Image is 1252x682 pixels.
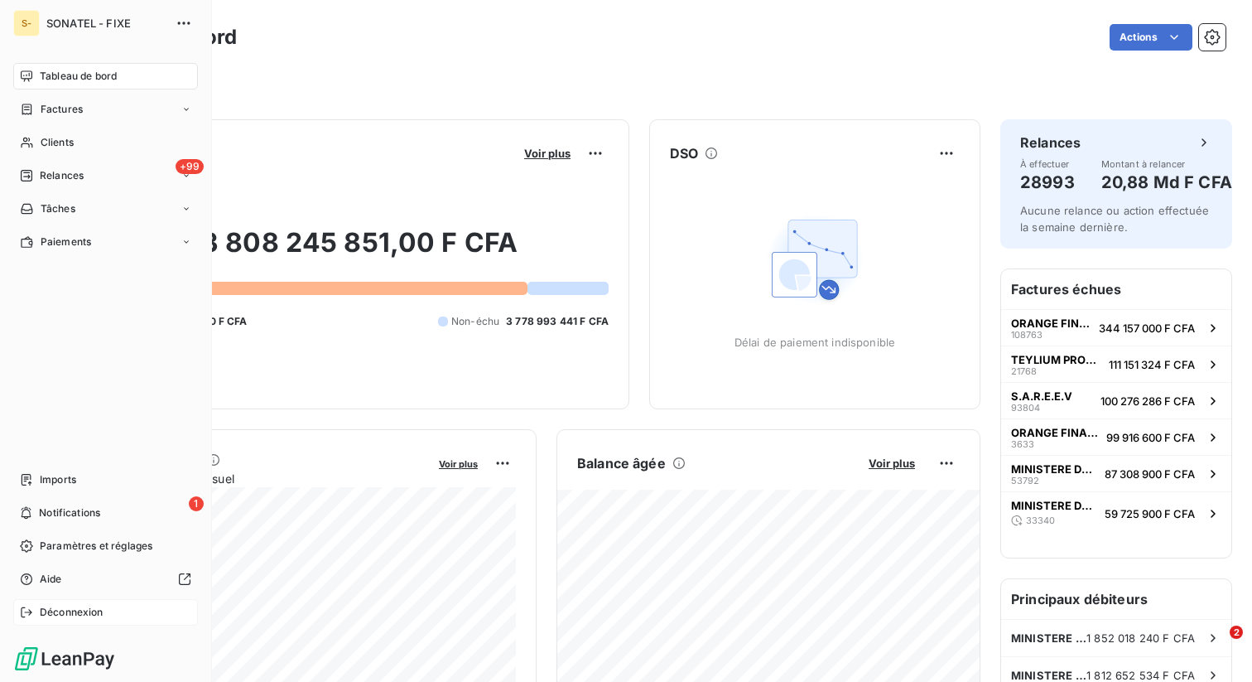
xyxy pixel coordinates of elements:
span: Délai de paiement indisponible [734,336,896,349]
button: MINISTERE DES FINANCES ET DU3334059 725 900 F CFA [1001,491,1231,534]
span: +99 [176,159,204,174]
img: Empty state [762,206,868,312]
img: Logo LeanPay [13,646,116,672]
span: À effectuer [1020,159,1075,169]
span: 53792 [1011,476,1039,486]
div: S- [13,10,40,36]
span: S.A.R.E.E.V [1011,389,1072,403]
button: Voir plus [519,146,575,161]
h4: 28993 [1020,169,1075,196]
span: Tâches [41,201,75,216]
span: 2 [1230,626,1243,639]
span: 87 308 900 F CFA [1105,467,1195,481]
span: 108763 [1011,330,1043,340]
h2: 23 808 245 851,00 F CFA [94,226,609,276]
span: Aide [40,572,62,587]
span: 21768 [1011,366,1037,376]
a: Aide [13,566,198,593]
span: Aucune relance ou action effectuée la semaine dernière. [1020,204,1209,234]
span: 99 916 600 F CFA [1106,431,1195,444]
a: Factures [13,96,198,123]
button: Actions [1110,24,1192,51]
span: MINISTERE DE L'INTERIEUR [1011,669,1086,682]
a: Paiements [13,229,198,255]
span: TEYLIUM PROPERTIES SA [1011,353,1102,366]
span: Montant à relancer [1101,159,1232,169]
h6: Principaux débiteurs [1001,579,1231,619]
span: ORANGE FINANCES MOBILES SENE [1011,426,1100,439]
h6: DSO [670,143,698,163]
button: S.A.R.E.E.V93804100 276 286 F CFA [1001,382,1231,418]
span: 344 157 000 F CFA [1099,322,1195,335]
span: 33340 [1026,515,1055,525]
a: Clients [13,129,198,156]
button: MINISTERE DE L'INTERIEUR/ DA5379287 308 900 F CFA [1001,455,1231,491]
a: +99Relances [13,162,198,189]
span: Voir plus [524,147,571,160]
a: Tâches [13,196,198,222]
span: Voir plus [439,458,478,470]
span: 1 812 652 534 F CFA [1086,669,1195,682]
span: Relances [40,168,84,183]
span: Paramètres et réglages [40,539,152,554]
span: 1 852 018 240 F CFA [1086,631,1195,645]
span: 3633 [1011,439,1034,449]
span: 3 778 993 441 F CFA [506,314,609,329]
span: 93804 [1011,403,1040,413]
span: 59 725 900 F CFA [1105,507,1195,520]
span: Déconnexion [40,605,104,620]
a: Paramètres et réglages [13,533,198,559]
h6: Factures échues [1001,269,1231,309]
button: Voir plus [434,456,483,471]
button: ORANGE FINANCES MOBILES SENE363399 916 600 F CFA [1001,418,1231,455]
button: Voir plus [864,456,920,471]
span: MINISTERE DE L'INTERIEUR/ DA [1011,462,1098,476]
iframe: Intercom live chat [1196,626,1235,665]
h6: Balance âgée [577,453,666,473]
span: Chiffre d'affaires mensuel [94,470,427,487]
button: TEYLIUM PROPERTIES SA21768111 151 324 F CFA [1001,346,1231,382]
span: Tableau de bord [40,69,117,84]
a: Imports [13,467,198,493]
span: SONATEL - FIXE [46,17,166,30]
span: Clients [41,135,74,150]
span: Paiements [41,235,91,249]
span: Notifications [39,505,100,520]
h4: 20,88 Md F CFA [1101,169,1232,196]
span: Voir plus [869,457,915,470]
span: MINISTERE DES FINANCES ET DU [1011,631,1086,645]
span: ORANGE FINANCES MOBILES SENE [1011,317,1092,330]
h6: Relances [1020,133,1081,152]
a: Tableau de bord [13,63,198,89]
span: 111 151 324 F CFA [1109,358,1195,371]
button: ORANGE FINANCES MOBILES SENE108763344 157 000 F CFA [1001,309,1231,346]
span: Non-échu [451,314,499,329]
span: 100 276 286 F CFA [1100,394,1195,408]
span: Factures [41,102,83,117]
span: 1 [189,496,204,511]
span: Imports [40,472,76,487]
span: MINISTERE DES FINANCES ET DU [1011,499,1098,512]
